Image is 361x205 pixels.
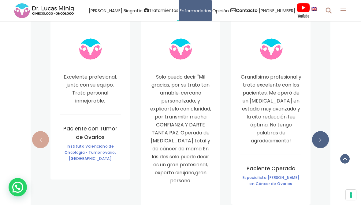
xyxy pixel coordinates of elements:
img: language english [311,7,317,11]
img: Dr Lucas Minig [165,34,196,64]
img: Videos Youtube Ginecología [296,3,310,18]
button: Sus preferencias de consentimiento para tecnologías de seguimiento [346,190,356,200]
p: Excelente profesional, junto con su equipo. Trato personal inmejorable. [60,73,121,105]
img: Dr Lucas Minig [256,34,286,64]
img: Dr Lucas Minig [75,34,106,64]
span: Paciente Operada [247,165,296,172]
span: [PHONE_NUMBER] [259,7,295,14]
span: Biografía [124,7,143,14]
span: Opinión [212,7,229,14]
p: Solo puedo decir "Mil gracias, por su trato tan amable, cercano personalizado, y explicartelo con... [150,73,211,185]
span: Enfermedades [180,7,211,14]
span: [PERSON_NAME] [89,7,122,14]
span: Paciente con Tumor de Ovarios [63,125,117,141]
div: WhatsApp contact [9,178,27,196]
p: Grandísimo profesional y trato excelente con los pacientes. Me operó de un [MEDICAL_DATA] en esta... [240,73,301,145]
h6: Instituto Valenciano de Oncologia • Tumor ovario. [GEOGRAPHIC_DATA] [60,143,121,162]
span: Tratamientos [149,7,178,14]
strong: Contacto [236,7,258,14]
h6: Especialista [PERSON_NAME] en Cáncer de Ovarios [240,175,301,187]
